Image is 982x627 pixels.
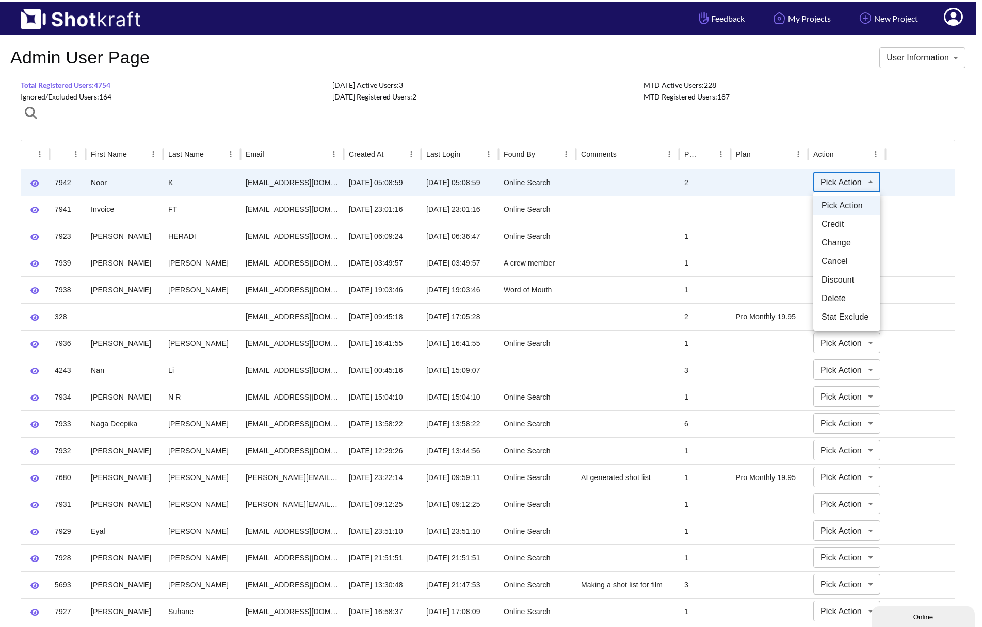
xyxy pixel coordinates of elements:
li: Delete [813,289,880,308]
li: Stat Exclude [813,308,880,326]
li: Pick Action [813,196,880,215]
li: Cancel [813,252,880,271]
iframe: chat widget [872,604,977,627]
li: Discount [813,271,880,289]
li: Credit [813,215,880,234]
li: Change [813,234,880,252]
